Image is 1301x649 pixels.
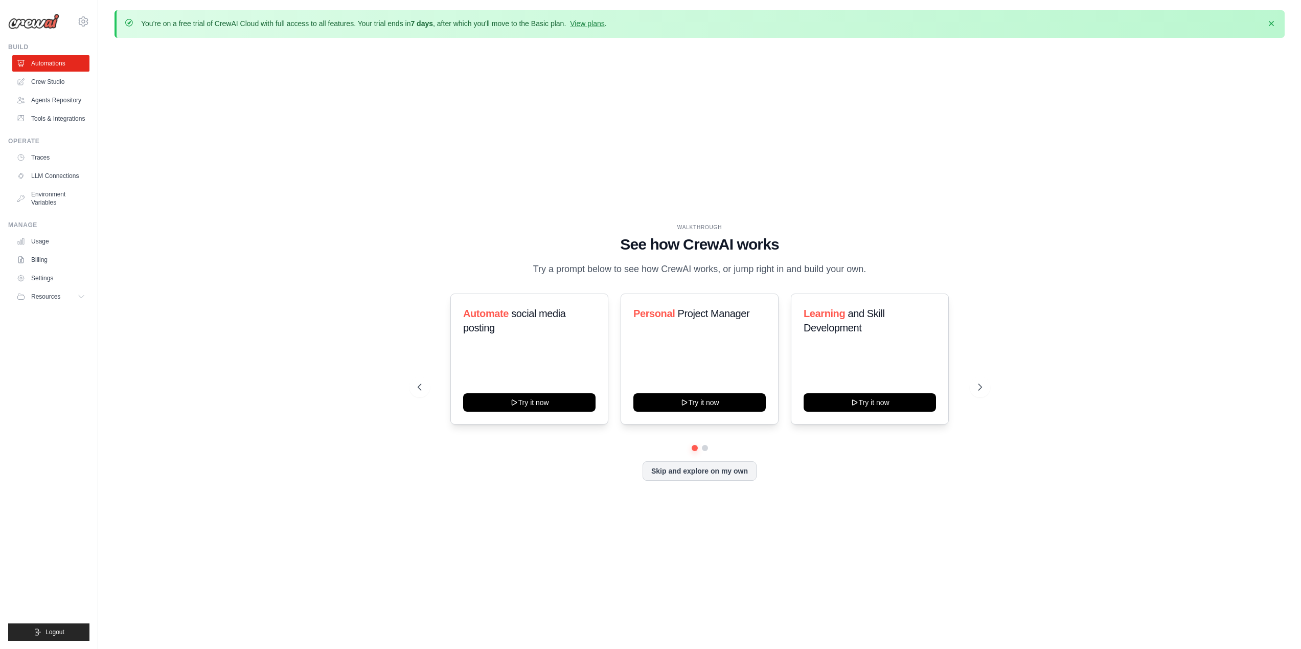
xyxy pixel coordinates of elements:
[418,235,982,254] h1: See how CrewAI works
[8,137,89,145] div: Operate
[463,308,509,319] span: Automate
[31,293,60,301] span: Resources
[12,149,89,166] a: Traces
[804,308,845,319] span: Learning
[1250,600,1301,649] iframe: Chat Widget
[12,270,89,286] a: Settings
[8,623,89,641] button: Logout
[804,308,884,333] span: and Skill Development
[633,308,675,319] span: Personal
[677,308,749,319] span: Project Manager
[12,288,89,305] button: Resources
[45,628,64,636] span: Logout
[141,18,607,29] p: You're on a free trial of CrewAI Cloud with full access to all features. Your trial ends in , aft...
[528,262,872,277] p: Try a prompt below to see how CrewAI works, or jump right in and build your own.
[8,221,89,229] div: Manage
[12,92,89,108] a: Agents Repository
[12,168,89,184] a: LLM Connections
[12,186,89,211] a: Environment Variables
[12,110,89,127] a: Tools & Integrations
[12,233,89,250] a: Usage
[8,14,59,29] img: Logo
[8,43,89,51] div: Build
[12,55,89,72] a: Automations
[463,393,596,412] button: Try it now
[410,19,433,28] strong: 7 days
[633,393,766,412] button: Try it now
[12,74,89,90] a: Crew Studio
[463,308,566,333] span: social media posting
[570,19,604,28] a: View plans
[418,223,982,231] div: WALKTHROUGH
[12,252,89,268] a: Billing
[643,461,757,481] button: Skip and explore on my own
[804,393,936,412] button: Try it now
